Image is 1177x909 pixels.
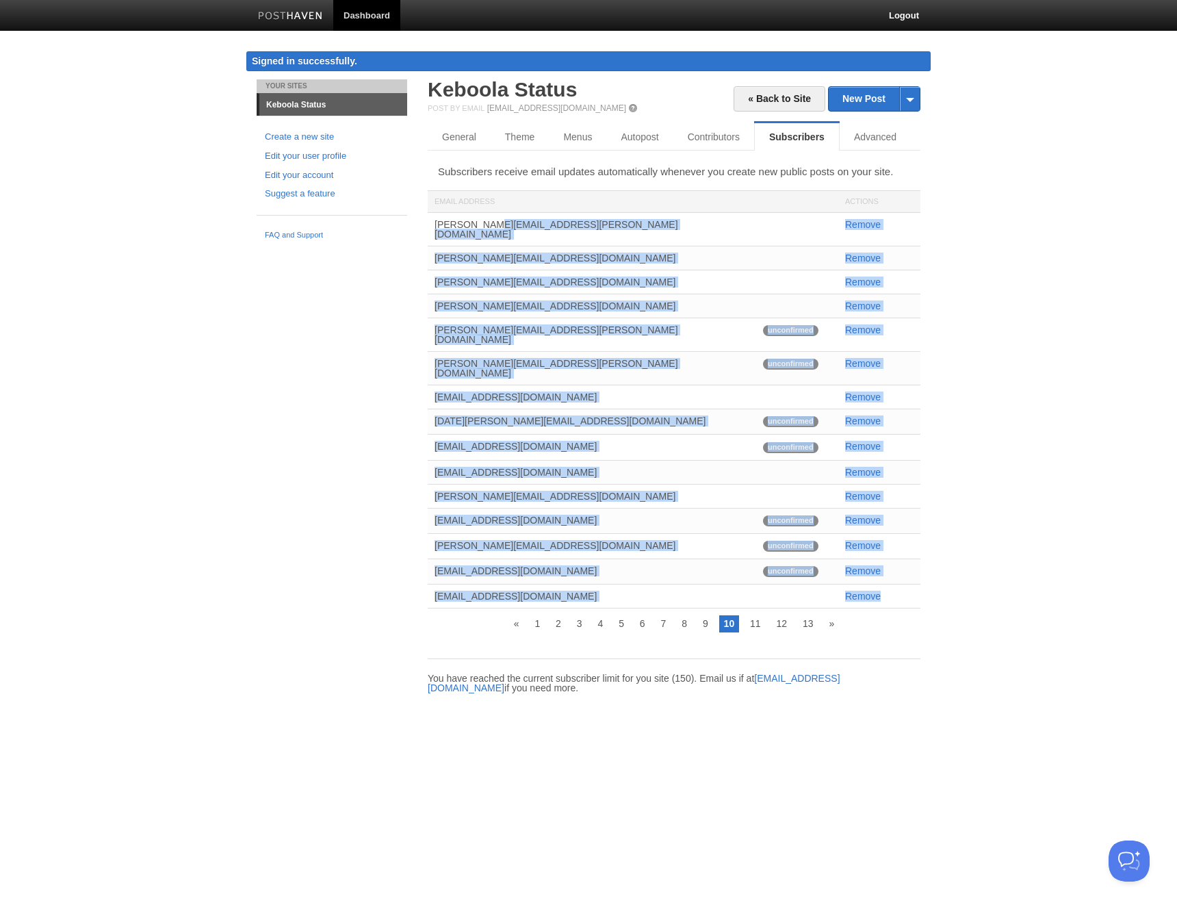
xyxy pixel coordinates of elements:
iframe: Help Scout Beacon - Open [1109,841,1150,882]
a: [EMAIL_ADDRESS][DOMAIN_NAME] [487,103,626,113]
a: [EMAIL_ADDRESS][DOMAIN_NAME] [428,673,840,693]
div: You have reached the current subscriber limit for you site (150). Email us if at if you need more. [417,674,931,693]
a: Create a new site [265,130,399,144]
a: Remove [845,358,881,369]
a: Remove [845,415,881,426]
a: General [428,123,491,151]
a: Remove [845,467,881,478]
a: 11 [745,615,766,632]
a: Contributors [673,123,754,151]
div: [PERSON_NAME][EMAIL_ADDRESS][DOMAIN_NAME] [428,294,756,318]
img: Posthaven-bar [258,12,323,22]
div: [DATE][PERSON_NAME][EMAIL_ADDRESS][DOMAIN_NAME] [428,409,756,433]
a: Autopost [606,123,673,151]
p: Subscribers receive email updates automatically whenever you create new public posts on your site. [438,164,910,179]
a: Remove [845,392,881,402]
a: » [824,615,839,632]
a: « Back to Site [734,86,825,112]
a: Remove [845,565,881,576]
a: 6 [635,615,650,632]
li: Your Sites [257,79,407,93]
span: Post by Email [428,104,484,112]
a: Remove [845,300,881,311]
a: Remove [845,219,881,230]
div: [EMAIL_ADDRESS][DOMAIN_NAME] [428,461,756,484]
div: [EMAIL_ADDRESS][DOMAIN_NAME] [428,435,756,458]
a: Edit your user profile [265,149,399,164]
span: unconfirmed [763,416,818,427]
div: [PERSON_NAME][EMAIL_ADDRESS][PERSON_NAME][DOMAIN_NAME] [428,213,756,246]
div: [PERSON_NAME][EMAIL_ADDRESS][DOMAIN_NAME] [428,485,756,508]
div: [PERSON_NAME][EMAIL_ADDRESS][DOMAIN_NAME] [428,270,756,294]
div: Actions [838,191,920,212]
span: unconfirmed [763,541,818,552]
a: 1 [530,615,545,632]
a: Keboola Status [428,78,577,101]
a: 13 [798,615,818,632]
a: 5 [614,615,629,632]
a: 12 [772,615,792,632]
div: [PERSON_NAME][EMAIL_ADDRESS][PERSON_NAME][DOMAIN_NAME] [428,318,756,351]
a: Remove [845,491,881,502]
span: unconfirmed [763,325,818,336]
span: unconfirmed [763,566,818,577]
span: unconfirmed [763,442,818,453]
a: Advanced [840,123,911,151]
a: 3 [572,615,587,632]
a: Menus [549,123,606,151]
a: Remove [845,540,881,551]
a: Remove [845,515,881,526]
div: [EMAIL_ADDRESS][DOMAIN_NAME] [428,559,756,582]
a: Remove [845,591,881,602]
div: [EMAIL_ADDRESS][DOMAIN_NAME] [428,509,756,532]
a: 7 [656,615,671,632]
div: [EMAIL_ADDRESS][DOMAIN_NAME] [428,385,756,409]
a: Edit your account [265,168,399,183]
a: 4 [593,615,608,632]
a: Theme [491,123,549,151]
div: Email Address [428,191,756,212]
a: 10 [719,615,740,632]
div: Signed in successfully. [246,51,931,71]
div: [PERSON_NAME][EMAIL_ADDRESS][DOMAIN_NAME] [428,246,756,270]
a: New Post [829,87,920,111]
a: Keboola Status [259,94,407,116]
a: Subscribers [754,123,840,151]
a: Remove [845,441,881,452]
div: [PERSON_NAME][EMAIL_ADDRESS][PERSON_NAME][DOMAIN_NAME] [428,352,756,385]
a: Suggest a feature [265,187,399,201]
a: 8 [677,615,692,632]
a: 2 [551,615,566,632]
a: FAQ and Support [265,229,399,242]
span: unconfirmed [763,515,818,526]
a: Remove [845,324,881,335]
span: unconfirmed [763,359,818,370]
a: Remove [845,277,881,287]
a: 9 [698,615,713,632]
div: [PERSON_NAME][EMAIL_ADDRESS][DOMAIN_NAME] [428,534,756,557]
a: Remove [845,253,881,264]
a: « [509,615,524,632]
div: [EMAIL_ADDRESS][DOMAIN_NAME] [428,585,756,608]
